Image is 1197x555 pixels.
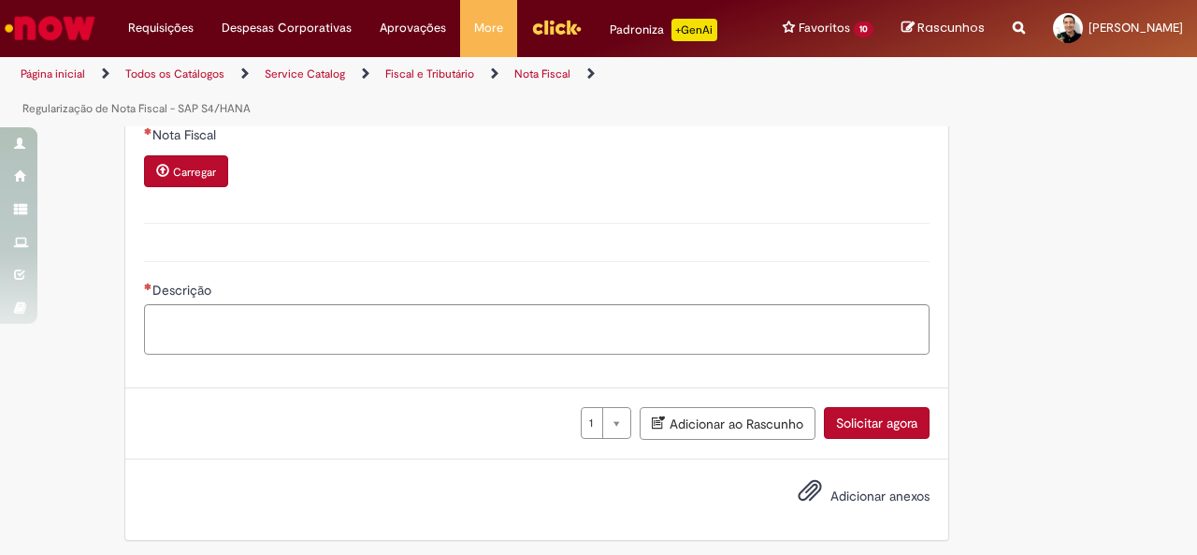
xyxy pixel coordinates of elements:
span: Rascunhos [917,19,985,37]
a: Todos os Catálogos [125,66,224,81]
a: Rascunhos [901,20,985,37]
button: Adicionar ao Rascunho [640,407,815,440]
span: More [474,19,503,37]
p: +GenAi [671,19,717,41]
span: Despesas Corporativas [222,19,352,37]
textarea: Descrição [144,304,930,354]
a: Regularização de Nota Fiscal - SAP S4/HANA [22,101,251,116]
span: Aprovações [380,19,446,37]
span: Necessários [144,283,152,290]
a: Fiscal e Tributário [385,66,474,81]
span: Descrição [152,282,215,299]
span: Adicionar anexos [830,488,930,504]
a: Service Catalog [265,66,345,81]
button: Carregar anexo de Nota Fiscal Required [144,155,228,187]
button: Solicitar agora [824,407,930,439]
div: Padroniza [610,19,717,41]
ul: Trilhas de página [14,57,784,126]
button: Adicionar anexos [793,474,827,517]
span: Requisições [128,19,194,37]
a: Página inicial [21,66,85,81]
img: ServiceNow [2,9,98,47]
span: [PERSON_NAME] [1089,20,1183,36]
a: 1 [581,407,631,439]
a: Nota Fiscal [514,66,570,81]
span: 1 [589,408,593,438]
span: Nota Fiscal [152,126,220,143]
span: Favoritos [799,19,850,37]
img: click_logo_yellow_360x200.png [531,13,582,41]
span: Necessários [144,127,152,135]
small: Carregar [173,165,216,180]
span: 10 [854,22,873,37]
